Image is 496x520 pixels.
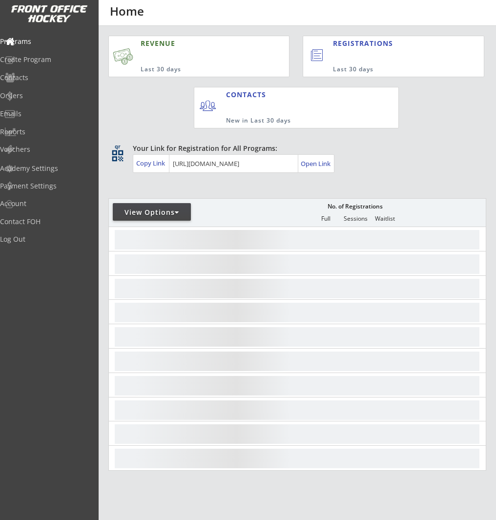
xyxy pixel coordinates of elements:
[111,144,123,150] div: qr
[141,65,245,74] div: Last 30 days
[141,39,245,48] div: REVENUE
[110,148,125,163] button: qr_code
[226,117,353,125] div: New in Last 30 days
[370,215,399,222] div: Waitlist
[341,215,370,222] div: Sessions
[113,208,191,217] div: View Options
[301,157,331,170] a: Open Link
[333,39,440,48] div: REGISTRATIONS
[226,90,270,100] div: CONTACTS
[333,65,444,74] div: Last 30 days
[325,203,385,210] div: No. of Registrations
[311,215,340,222] div: Full
[301,160,331,168] div: Open Link
[136,159,167,167] div: Copy Link
[133,144,456,153] div: Your Link for Registration for All Programs:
